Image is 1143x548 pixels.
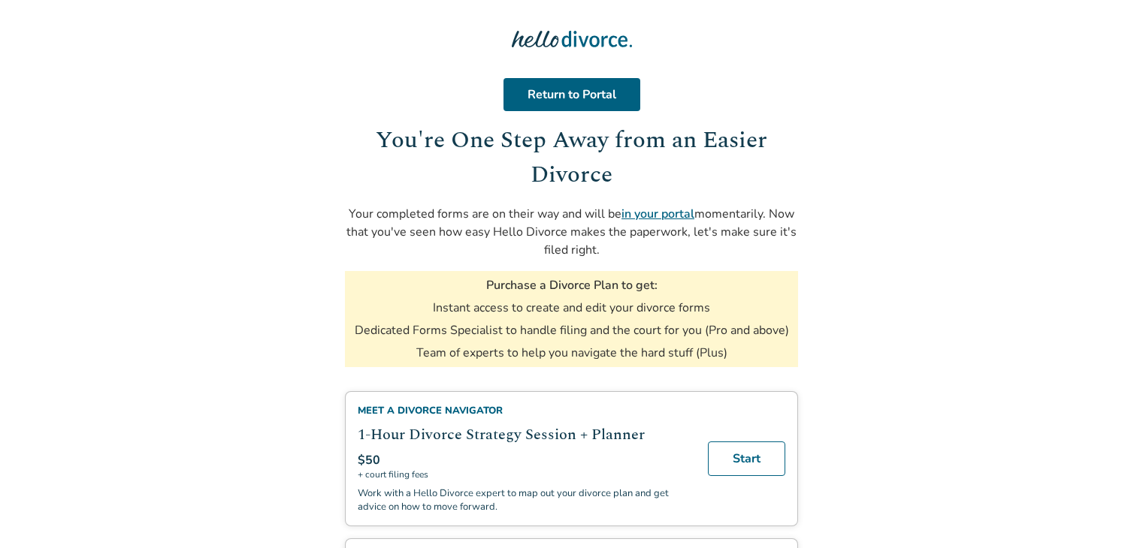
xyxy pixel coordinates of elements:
span: $50 [358,452,380,468]
a: Start [708,441,785,476]
a: Return to Portal [503,78,640,111]
h2: 1-Hour Divorce Strategy Session + Planner [358,423,690,446]
a: in your portal [621,206,694,222]
span: info [509,405,519,415]
li: Instant access to create and edit your divorce forms [433,300,710,316]
li: Team of experts to help you navigate the hard stuff (Plus) [416,345,727,361]
img: Hello Divorce Logo [512,24,632,54]
h3: Purchase a Divorce Plan to get: [486,277,658,294]
p: Your completed forms are on their way and will be momentarily. Now that you've seen how easy Hell... [345,205,798,259]
p: Work with a Hello Divorce expert to map out your divorce plan and get advice on how to move forward. [358,486,690,513]
span: + court filing fees [358,468,690,480]
div: Meet a divorce navigator [358,404,690,417]
li: Dedicated Forms Specialist to handle filing and the court for you (Pro and above) [355,322,789,339]
h1: You're One Step Away from an Easier Divorce [345,123,798,193]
